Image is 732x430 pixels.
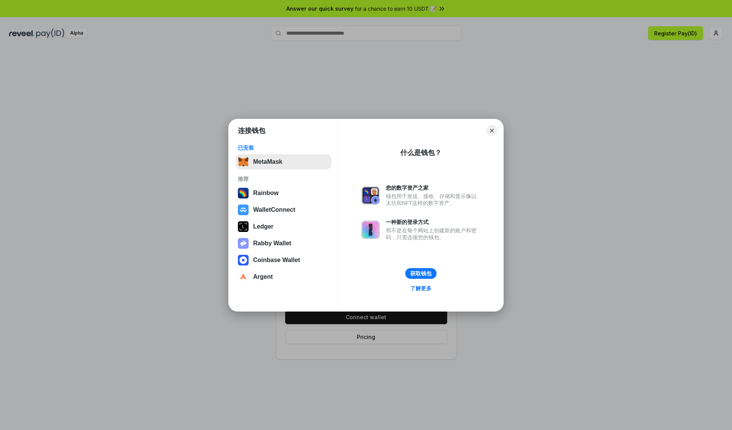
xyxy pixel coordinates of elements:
[410,285,432,292] div: 了解更多
[361,186,380,205] img: svg+xml,%3Csvg%20xmlns%3D%22http%3A%2F%2Fwww.w3.org%2F2000%2Fsvg%22%20fill%3D%22none%22%20viewBox...
[361,221,380,239] img: svg+xml,%3Csvg%20xmlns%3D%22http%3A%2F%2Fwww.w3.org%2F2000%2Fsvg%22%20fill%3D%22none%22%20viewBox...
[236,202,331,217] button: WalletConnect
[238,188,249,198] img: svg+xml,%3Csvg%20width%3D%22120%22%20height%3D%22120%22%20viewBox%3D%220%200%20120%20120%22%20fil...
[238,272,249,282] img: svg+xml,%3Csvg%20width%3D%2228%22%20height%3D%2228%22%20viewBox%3D%220%200%2028%2028%22%20fill%3D...
[236,154,331,169] button: MetaMask
[386,184,480,191] div: 您的数字资产之家
[386,219,480,225] div: 一种新的登录方式
[238,176,329,182] div: 推荐
[406,283,436,293] a: 了解更多
[253,206,295,213] div: WalletConnect
[236,185,331,201] button: Rainbow
[238,144,329,151] div: 已安装
[405,268,437,279] button: 获取钱包
[410,270,432,277] div: 获取钱包
[238,205,249,215] img: svg+xml,%3Csvg%20width%3D%2228%22%20height%3D%2228%22%20viewBox%3D%220%200%2028%2028%22%20fill%3D...
[486,125,497,136] button: Close
[253,273,273,280] div: Argent
[386,193,480,206] div: 钱包用于发送、接收、存储和显示像以太坊和NFT这样的数字资产。
[253,158,282,165] div: MetaMask
[400,148,441,157] div: 什么是钱包？
[236,236,331,251] button: Rabby Wallet
[238,157,249,167] img: svg+xml,%3Csvg%20fill%3D%22none%22%20height%3D%2233%22%20viewBox%3D%220%200%2035%2033%22%20width%...
[236,219,331,234] button: Ledger
[238,255,249,265] img: svg+xml,%3Csvg%20width%3D%2228%22%20height%3D%2228%22%20viewBox%3D%220%200%2028%2028%22%20fill%3D...
[238,238,249,249] img: svg+xml,%3Csvg%20xmlns%3D%22http%3A%2F%2Fwww.w3.org%2F2000%2Fsvg%22%20fill%3D%22none%22%20viewBox...
[236,253,331,268] button: Coinbase Wallet
[253,223,273,230] div: Ledger
[236,269,331,285] button: Argent
[253,240,291,247] div: Rabby Wallet
[386,227,480,241] div: 而不是在每个网站上创建新的账户和密码，只需连接您的钱包。
[238,221,249,232] img: svg+xml,%3Csvg%20xmlns%3D%22http%3A%2F%2Fwww.w3.org%2F2000%2Fsvg%22%20width%3D%2228%22%20height%3...
[238,126,265,135] h1: 连接钱包
[253,190,279,197] div: Rainbow
[253,257,300,264] div: Coinbase Wallet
